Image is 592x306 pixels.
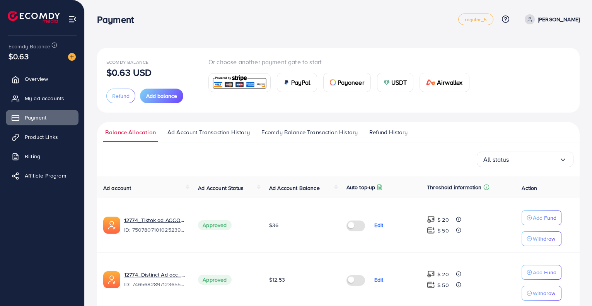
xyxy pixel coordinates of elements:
[25,75,48,83] span: Overview
[346,183,375,192] p: Auto top-up
[533,234,555,243] p: Withdraw
[146,92,177,100] span: Add balance
[323,73,371,92] a: cardPayoneer
[103,184,131,192] span: Ad account
[369,128,408,137] span: Refund History
[533,268,556,277] p: Add Fund
[330,79,336,85] img: card
[198,220,231,230] span: Approved
[105,128,156,137] span: Balance Allocation
[374,275,384,284] p: Edit
[427,226,435,234] img: top-up amount
[374,221,384,230] p: Edit
[124,216,186,234] div: <span class='underline'>12774_Tiktok ad ACCOUNT_1748047846338</span></br>7507807101025239058
[25,172,66,179] span: Affiliate Program
[437,226,449,235] p: $ 50
[9,43,50,50] span: Ecomdy Balance
[437,270,449,279] p: $ 20
[509,154,559,166] input: Search for option
[68,53,76,61] img: image
[124,280,186,288] span: ID: 7465682897123655681
[427,270,435,278] img: top-up amount
[522,14,580,24] a: [PERSON_NAME]
[338,78,364,87] span: Payoneer
[533,289,555,298] p: Withdraw
[522,231,561,246] button: Withdraw
[426,79,435,85] img: card
[427,281,435,289] img: top-up amount
[427,215,435,224] img: top-up amount
[6,110,78,125] a: Payment
[437,280,449,290] p: $ 50
[269,184,320,192] span: Ad Account Balance
[420,73,469,92] a: cardAirwallex
[427,183,481,192] p: Threshold information
[68,15,77,24] img: menu
[6,91,78,106] a: My ad accounts
[522,184,537,192] span: Action
[106,59,148,65] span: Ecomdy Balance
[106,89,135,103] button: Refund
[198,275,231,285] span: Approved
[25,94,64,102] span: My ad accounts
[97,14,140,25] h3: Payment
[211,74,268,91] img: card
[522,265,561,280] button: Add Fund
[103,217,120,234] img: ic-ads-acc.e4c84228.svg
[140,89,183,103] button: Add balance
[124,226,186,234] span: ID: 7507807101025239058
[6,168,78,183] a: Affiliate Program
[384,79,390,85] img: card
[198,184,244,192] span: Ad Account Status
[377,73,414,92] a: cardUSDT
[25,133,58,141] span: Product Links
[477,152,573,167] div: Search for option
[465,17,486,22] span: regular_5
[522,210,561,225] button: Add Fund
[291,78,311,87] span: PayPal
[124,216,186,224] a: 12774_Tiktok ad ACCOUNT_1748047846338
[208,73,271,92] a: card
[25,114,46,121] span: Payment
[391,78,407,87] span: USDT
[167,128,250,137] span: Ad Account Transaction History
[559,271,586,300] iframe: Chat
[112,92,130,100] span: Refund
[283,79,290,85] img: card
[538,15,580,24] p: [PERSON_NAME]
[269,276,285,284] span: $12.53
[124,271,186,289] div: <span class='underline'>12774_Distinct Ad acc_1738239758237</span></br>7465682897123655681
[106,68,152,77] p: $0.63 USD
[269,221,278,229] span: $36
[522,286,561,301] button: Withdraw
[437,78,462,87] span: Airwallex
[103,271,120,288] img: ic-ads-acc.e4c84228.svg
[208,57,476,67] p: Or choose another payment gate to start
[437,215,449,224] p: $ 20
[8,11,60,23] img: logo
[6,71,78,87] a: Overview
[124,271,186,279] a: 12774_Distinct Ad acc_1738239758237
[6,149,78,164] a: Billing
[458,14,493,25] a: regular_5
[483,154,509,166] span: All status
[277,73,317,92] a: cardPayPal
[6,129,78,145] a: Product Links
[533,213,556,222] p: Add Fund
[9,51,29,62] span: $0.63
[25,152,40,160] span: Billing
[261,128,358,137] span: Ecomdy Balance Transaction History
